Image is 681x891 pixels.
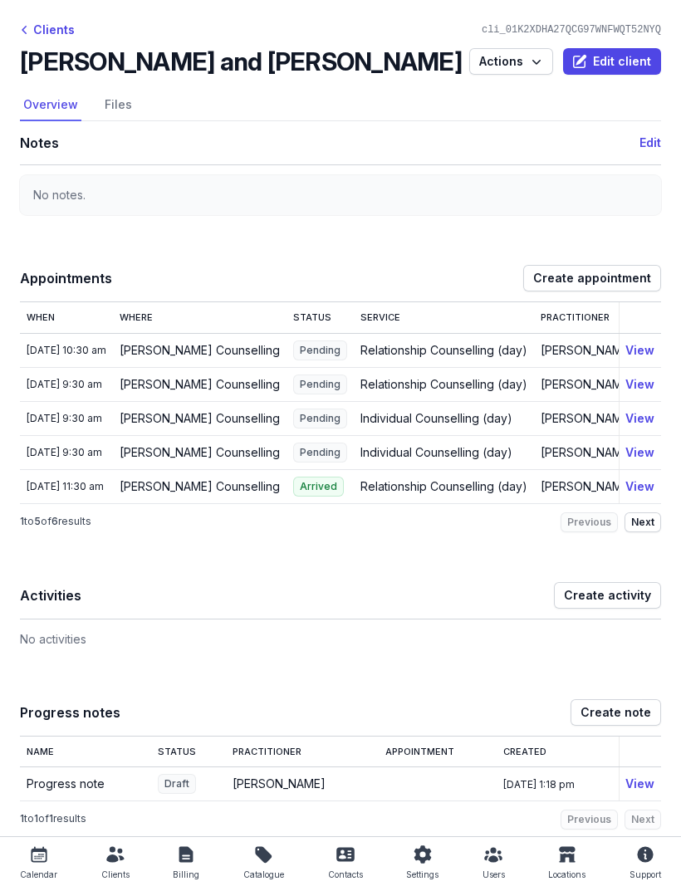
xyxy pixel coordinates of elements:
td: [PERSON_NAME] Counselling [113,435,287,469]
div: [DATE] 9:30 am [27,446,106,459]
span: Pending [293,409,347,428]
nav: Tabs [20,90,661,121]
td: Individual Counselling (day) [354,401,534,435]
th: Status [151,737,225,767]
span: Edit client [573,51,651,71]
span: No notes. [33,188,86,202]
button: View [625,340,654,360]
td: Relationship Counselling (day) [354,469,534,503]
span: Create appointment [533,268,651,288]
span: [DATE] 1:18 pm [503,778,575,791]
div: Clients [20,20,75,40]
button: View [625,443,654,463]
button: View [625,409,654,428]
td: [PERSON_NAME] [226,767,379,801]
td: Relationship Counselling (day) [354,367,534,401]
h1: Progress notes [20,701,571,724]
td: [PERSON_NAME] Counselling [113,333,287,367]
button: View [625,477,654,497]
a: View [625,776,654,791]
td: [PERSON_NAME] Counselling [113,367,287,401]
span: 5 [34,515,41,527]
div: [DATE] 10:30 am [27,344,106,357]
div: [DATE] 9:30 am [27,412,106,425]
td: [PERSON_NAME] [534,435,640,469]
span: Previous [567,516,611,529]
span: Actions [479,51,543,71]
th: Service [354,302,534,333]
td: [PERSON_NAME] [534,469,640,503]
span: Pending [293,340,347,360]
td: [PERSON_NAME] [534,401,640,435]
button: Previous [561,810,618,830]
th: Status [287,302,354,333]
button: Edit client [563,48,661,75]
th: Where [113,302,287,333]
div: No activities [20,619,661,649]
span: 1 [20,515,24,527]
div: Support [630,864,661,884]
a: Overview [20,90,81,121]
span: Arrived [293,477,344,497]
span: Draft [158,774,196,794]
button: Previous [561,512,618,532]
th: Practitioner [226,737,379,767]
td: Individual Counselling (day) [354,435,534,469]
div: Billing [173,864,199,884]
div: [DATE] 9:30 am [27,378,106,391]
div: Calendar [20,864,57,884]
div: Users [483,864,505,884]
span: 1 [20,812,24,825]
div: Contacts [328,864,363,884]
th: Appointment [379,737,497,767]
th: When [20,302,113,333]
td: Progress note [20,767,151,801]
p: to of results [20,812,86,825]
span: 1 [34,812,38,825]
a: Files [101,90,135,121]
td: [PERSON_NAME] [534,367,640,401]
td: [PERSON_NAME] Counselling [113,469,287,503]
h1: Notes [20,131,639,154]
p: to of results [20,515,91,528]
th: Created [497,737,619,767]
h1: Activities [20,584,554,607]
td: [PERSON_NAME] Counselling [113,401,287,435]
span: Create note [581,703,651,722]
h1: Appointments [20,267,523,290]
div: Catalogue [243,864,284,884]
span: Next [631,813,654,826]
div: Clients [101,864,130,884]
button: Next [625,810,661,830]
div: [DATE] 11:30 am [27,480,106,493]
span: Pending [293,443,347,463]
button: Actions [469,48,553,75]
h2: [PERSON_NAME] and [PERSON_NAME] [20,47,462,76]
div: cli_01K2XDHA27QCG97WNFWQT52NYQ [475,23,668,37]
span: Create activity [564,585,651,605]
th: Name [20,737,151,767]
button: View [625,375,654,394]
span: Next [631,516,654,529]
span: 6 [51,515,58,527]
span: Pending [293,375,347,394]
span: 1 [49,812,53,825]
button: Edit [639,133,661,153]
div: Settings [406,864,438,884]
td: [PERSON_NAME] [534,333,640,367]
button: Next [625,512,661,532]
div: Locations [548,864,585,884]
th: Practitioner [534,302,640,333]
span: Previous [567,813,611,826]
td: Relationship Counselling (day) [354,333,534,367]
